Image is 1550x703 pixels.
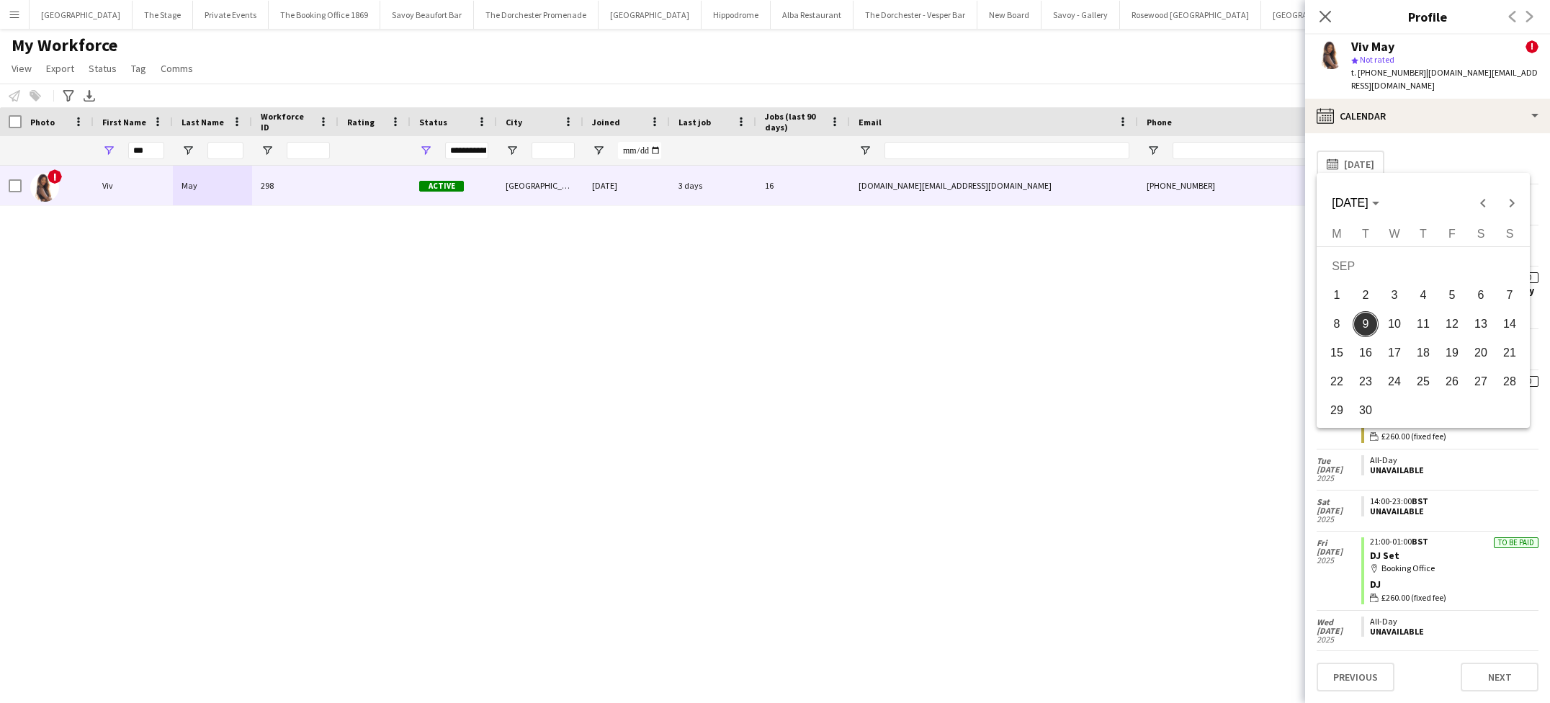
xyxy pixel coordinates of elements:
[1380,339,1409,367] button: 17-09-2025
[1324,369,1350,395] span: 22
[1353,369,1379,395] span: 23
[1409,367,1438,396] button: 25-09-2025
[1497,282,1523,308] span: 7
[1438,310,1466,339] button: 12-09-2025
[1353,282,1379,308] span: 2
[1380,281,1409,310] button: 03-09-2025
[1332,197,1368,209] span: [DATE]
[1362,228,1369,240] span: T
[1351,339,1380,367] button: 16-09-2025
[1380,310,1409,339] button: 10-09-2025
[1326,190,1384,216] button: Choose month and year
[1468,340,1494,366] span: 20
[1409,339,1438,367] button: 18-09-2025
[1410,340,1436,366] span: 18
[1324,311,1350,337] span: 8
[1322,281,1351,310] button: 01-09-2025
[1381,311,1407,337] span: 10
[1389,228,1399,240] span: W
[1466,367,1495,396] button: 27-09-2025
[1353,311,1379,337] span: 9
[1322,310,1351,339] button: 08-09-2025
[1322,339,1351,367] button: 15-09-2025
[1439,282,1465,308] span: 5
[1468,311,1494,337] span: 13
[1497,311,1523,337] span: 14
[1438,281,1466,310] button: 05-09-2025
[1495,281,1524,310] button: 07-09-2025
[1438,367,1466,396] button: 26-09-2025
[1324,282,1350,308] span: 1
[1322,252,1524,281] td: SEP
[1438,339,1466,367] button: 19-09-2025
[1466,310,1495,339] button: 13-09-2025
[1351,310,1380,339] button: 09-09-2025
[1324,398,1350,424] span: 29
[1409,281,1438,310] button: 04-09-2025
[1381,340,1407,366] span: 17
[1448,228,1456,240] span: F
[1410,311,1436,337] span: 11
[1495,367,1524,396] button: 28-09-2025
[1466,339,1495,367] button: 20-09-2025
[1353,398,1379,424] span: 30
[1322,396,1351,425] button: 29-09-2025
[1420,228,1427,240] span: T
[1468,369,1494,395] span: 27
[1410,369,1436,395] span: 25
[1477,228,1485,240] span: S
[1439,340,1465,366] span: 19
[1381,282,1407,308] span: 3
[1497,340,1523,366] span: 21
[1439,369,1465,395] span: 26
[1506,228,1514,240] span: S
[1351,396,1380,425] button: 30-09-2025
[1495,310,1524,339] button: 14-09-2025
[1351,281,1380,310] button: 02-09-2025
[1409,310,1438,339] button: 11-09-2025
[1495,339,1524,367] button: 21-09-2025
[1497,189,1526,218] button: Next month
[1410,282,1436,308] span: 4
[1353,340,1379,366] span: 16
[1468,282,1494,308] span: 6
[1439,311,1465,337] span: 12
[1380,367,1409,396] button: 24-09-2025
[1332,228,1341,240] span: M
[1322,367,1351,396] button: 22-09-2025
[1469,189,1497,218] button: Previous month
[1466,281,1495,310] button: 06-09-2025
[1351,367,1380,396] button: 23-09-2025
[1324,340,1350,366] span: 15
[1381,369,1407,395] span: 24
[1497,369,1523,395] span: 28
